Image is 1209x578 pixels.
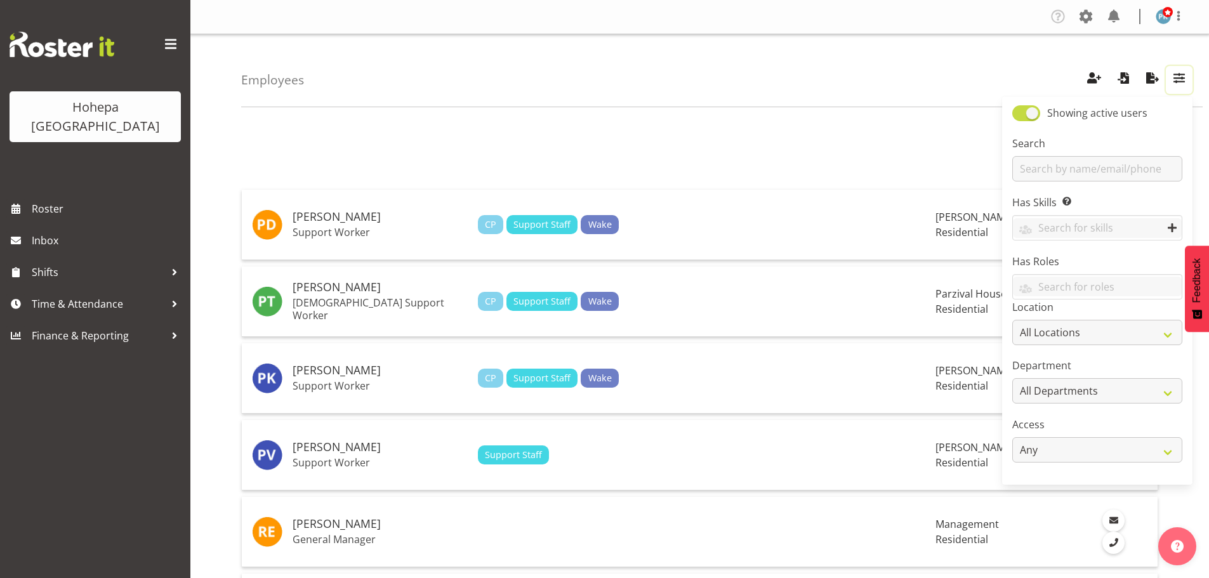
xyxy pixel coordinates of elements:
input: Search by name/email/phone [1012,156,1182,181]
span: [PERSON_NAME] [935,210,1014,224]
span: Residential [935,456,988,470]
span: Residential [935,225,988,239]
a: Call Employee [1102,532,1125,554]
span: CP [485,294,496,308]
img: ratcliff-emma11253.jpg [252,516,282,547]
button: Export Employees [1139,66,1166,94]
img: help-xxl-2.png [1171,540,1184,553]
span: Parzival House [935,287,1007,301]
button: Filter Employees [1166,66,1192,94]
h4: Employees [241,73,304,87]
p: Support Worker [293,456,468,469]
span: Support Staff [513,371,571,385]
div: Hohepa [GEOGRAPHIC_DATA] [22,98,168,136]
img: powell-kerry11269.jpg [252,363,282,393]
label: Location [1012,299,1182,315]
label: Has Skills [1012,195,1182,210]
span: Support Staff [513,294,571,308]
span: Support Staff [485,448,542,462]
h5: [PERSON_NAME] [293,281,468,294]
h5: [PERSON_NAME] [293,518,468,530]
label: Department [1012,358,1182,373]
label: Access [1012,417,1182,432]
label: Search [1012,136,1182,151]
span: Wake [588,218,612,232]
span: Residential [935,302,988,316]
img: Rosterit website logo [10,32,114,57]
h5: [PERSON_NAME] [293,364,468,377]
button: Create Employees [1081,66,1107,94]
img: poonam-kade5940.jpg [1156,9,1171,24]
button: Feedback - Show survey [1185,246,1209,332]
input: Search for roles [1013,277,1182,296]
button: Import Employees [1110,66,1137,94]
span: Residential [935,379,988,393]
span: CP [485,218,496,232]
span: [PERSON_NAME] House [935,440,1048,454]
span: Wake [588,371,612,385]
span: Showing active users [1047,106,1147,120]
span: Time & Attendance [32,294,165,313]
p: Support Worker [293,379,468,392]
span: Support Staff [513,218,571,232]
span: CP [485,371,496,385]
h5: [PERSON_NAME] [293,211,468,223]
span: Feedback [1191,258,1203,303]
img: pietsch-thaddaus11901.jpg [252,286,282,317]
h5: [PERSON_NAME] [293,441,468,454]
span: Residential [935,532,988,546]
span: Shifts [32,263,165,282]
p: [DEMOGRAPHIC_DATA] Support Worker [293,296,468,322]
span: Finance & Reporting [32,326,165,345]
span: [PERSON_NAME] [935,364,1014,378]
label: Has Roles [1012,254,1182,269]
span: Roster [32,199,184,218]
p: Support Worker [293,226,468,239]
img: patel-dhaval11437.jpg [252,209,282,240]
span: Inbox [32,231,184,250]
a: Email Employee [1102,509,1125,532]
img: prasad-vijendra11163.jpg [252,440,282,470]
span: Management [935,517,999,531]
input: Search for skills [1013,218,1182,238]
p: General Manager [293,533,468,546]
span: Wake [588,294,612,308]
